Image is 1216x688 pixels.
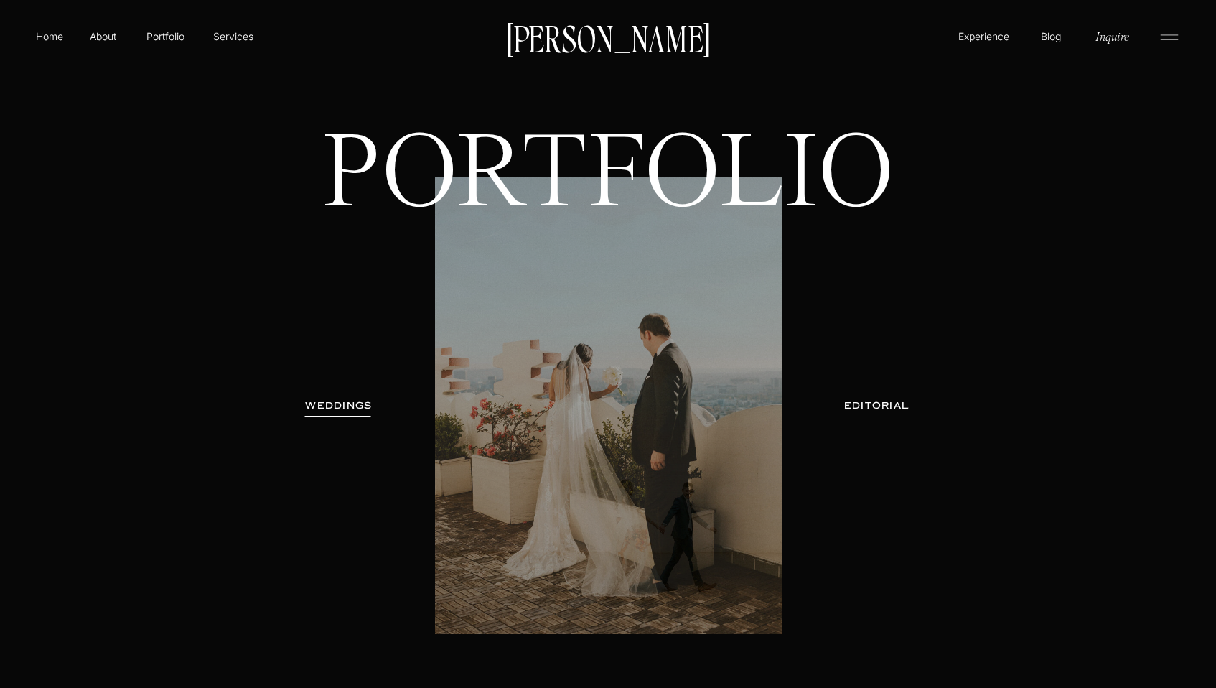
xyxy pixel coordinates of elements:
a: Inquire [1094,28,1131,45]
a: Portfolio [140,29,191,44]
h1: PORTFOLIO [298,129,919,322]
a: About [87,29,119,43]
a: EDITORIAL [824,399,929,413]
a: WEDDINGS [294,399,384,413]
a: Home [33,29,66,44]
a: Experience [956,29,1011,44]
a: Blog [1037,29,1065,43]
a: [PERSON_NAME] [500,22,716,52]
a: Services [212,29,254,44]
